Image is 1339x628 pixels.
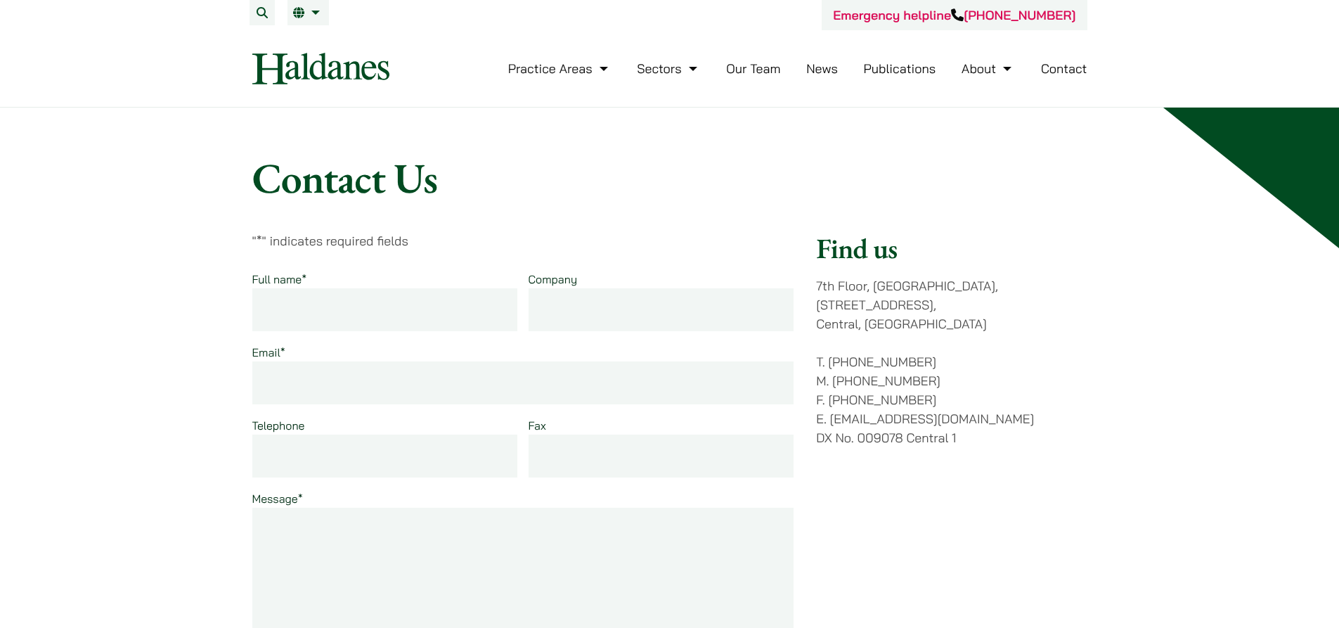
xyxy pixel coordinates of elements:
[252,345,285,359] label: Email
[293,7,323,18] a: EN
[806,60,838,77] a: News
[637,60,700,77] a: Sectors
[1041,60,1087,77] a: Contact
[529,418,546,432] label: Fax
[816,276,1087,333] p: 7th Floor, [GEOGRAPHIC_DATA], [STREET_ADDRESS], Central, [GEOGRAPHIC_DATA]
[726,60,780,77] a: Our Team
[962,60,1015,77] a: About
[252,231,794,250] p: " " indicates required fields
[833,7,1075,23] a: Emergency helpline[PHONE_NUMBER]
[816,352,1087,447] p: T. [PHONE_NUMBER] M. [PHONE_NUMBER] F. [PHONE_NUMBER] E. [EMAIL_ADDRESS][DOMAIN_NAME] DX No. 0090...
[864,60,936,77] a: Publications
[508,60,612,77] a: Practice Areas
[252,418,305,432] label: Telephone
[816,231,1087,265] h2: Find us
[529,272,578,286] label: Company
[252,53,389,84] img: Logo of Haldanes
[252,153,1087,203] h1: Contact Us
[252,492,303,506] label: Message
[252,272,307,286] label: Full name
